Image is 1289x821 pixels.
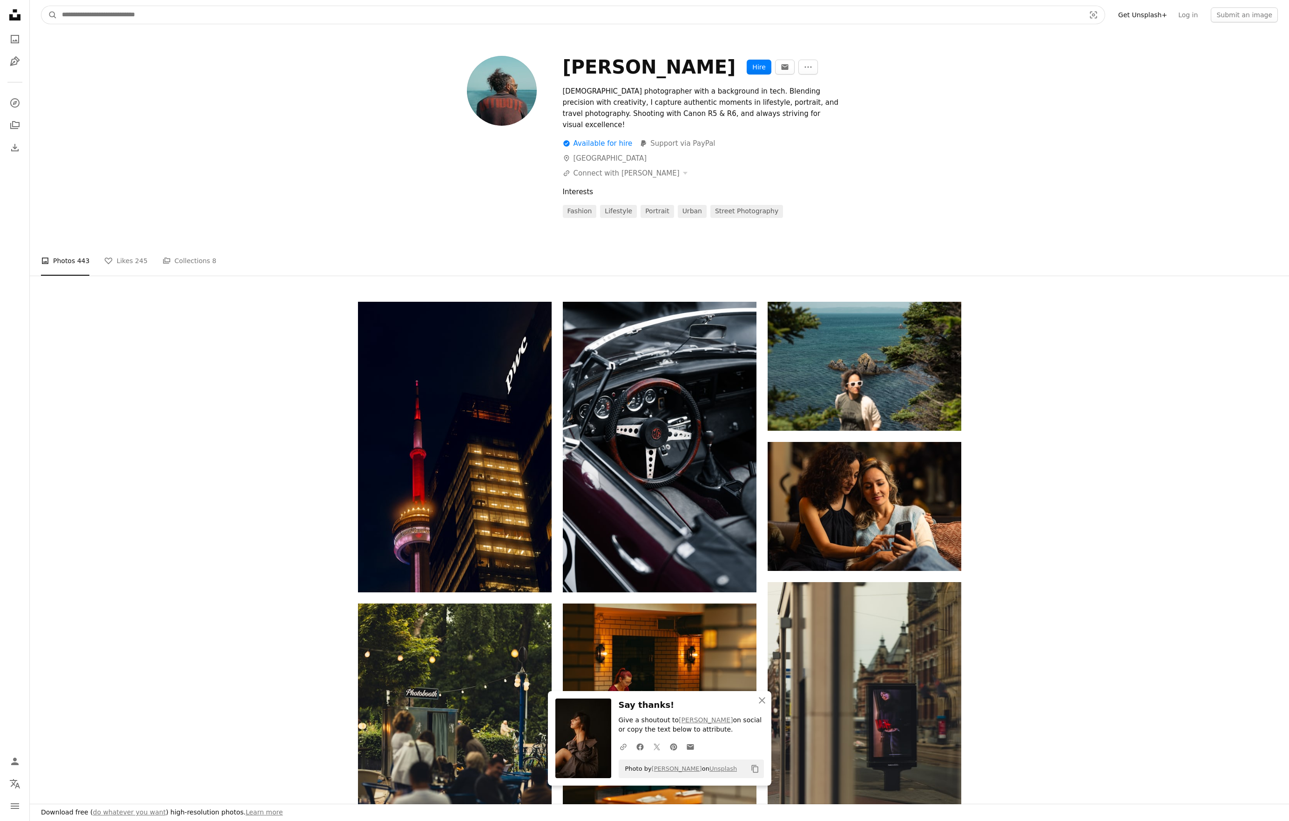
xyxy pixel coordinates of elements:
[563,154,647,163] a: [GEOGRAPHIC_DATA]
[6,30,24,48] a: Photos
[652,765,702,772] a: [PERSON_NAME]
[640,138,715,149] a: Support via PayPal
[563,86,842,130] div: [DEMOGRAPHIC_DATA] photographer with a background in tech. Blending precision with creativity, I ...
[747,761,763,777] button: Copy to clipboard
[563,168,688,179] button: Connect with [PERSON_NAME]
[747,60,771,75] button: Hire
[6,52,24,71] a: Illustrations
[93,808,166,816] a: do whatever you want
[768,442,961,571] img: Two women looking at a smartphone together
[6,116,24,135] a: Collections
[709,765,737,772] a: Unsplash
[358,302,552,592] img: Cn tower and illuminated skyscrapers at night.
[665,737,682,756] a: Share on Pinterest
[710,205,783,218] a: Street Photography
[358,744,552,753] a: People gathered around a photobooth in a park.
[563,186,961,197] div: Interests
[619,716,764,734] p: Give a shoutout to on social or copy the text below to attribute.
[641,205,674,218] a: Portrait
[648,737,665,756] a: Share on Twitter
[358,442,552,451] a: Cn tower and illuminated skyscrapers at night.
[1173,7,1203,22] a: Log in
[679,716,733,724] a: [PERSON_NAME]
[768,302,961,431] img: Woman with sunglasses by the ocean
[41,808,283,817] h3: Download free ( ) high-resolution photos.
[563,138,633,149] div: Available for hire
[768,502,961,510] a: Two women looking at a smartphone together
[1211,7,1278,22] button: Submit an image
[467,56,537,126] img: Avatar of user Peyman Shojaei
[41,6,1105,24] form: Find visuals sitewide
[768,723,961,732] a: View the photo by Peyman Shojaei
[632,737,648,756] a: Share on Facebook
[798,60,818,75] button: More Actions
[619,699,764,712] h3: Say thanks!
[563,302,756,592] img: Close-up of a vintage car's steering wheel and dashboard.
[682,737,699,756] a: Share over email
[678,205,707,218] a: Urban
[162,246,216,276] a: Collections 8
[135,256,148,266] span: 245
[775,60,795,75] button: Message Peyman
[563,56,736,78] div: [PERSON_NAME]
[1082,6,1105,24] button: Visual search
[246,808,283,816] a: Learn more
[6,797,24,815] button: Menu
[563,442,756,451] a: Close-up of a vintage car's steering wheel and dashboard.
[600,205,637,218] a: Lifestyle
[768,362,961,370] a: Woman with sunglasses by the ocean
[1113,7,1173,22] a: Get Unsplash+
[104,246,147,276] a: Likes 245
[41,6,57,24] button: Search Unsplash
[6,138,24,157] a: Download History
[6,94,24,112] a: Explore
[6,774,24,793] button: Language
[6,752,24,771] a: Log in / Sign up
[6,6,24,26] a: Home — Unsplash
[621,761,737,776] span: Photo by on
[212,256,216,266] span: 8
[563,205,597,218] a: Fashion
